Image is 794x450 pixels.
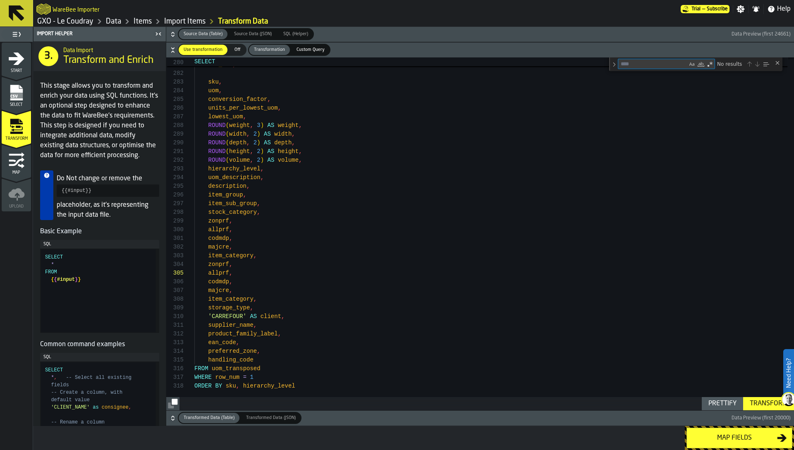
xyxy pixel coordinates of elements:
span: BY [215,383,222,389]
h5: Basic Example [40,227,159,237]
span: , [229,235,232,242]
div: thumb [249,45,290,55]
div: 312 [166,330,184,338]
h2: Sub Title [63,45,159,54]
div: 301 [166,234,184,243]
div: thumb [229,45,246,55]
span: 280 [166,58,184,67]
span: 'CARREFOUR' [208,313,246,320]
span: , [250,157,253,163]
span: weight [229,122,250,129]
div: 309 [166,304,184,312]
span: , [261,165,264,172]
label: Need Help? [784,350,793,396]
span: Transformation [251,46,288,53]
span: 1 [250,374,253,381]
span: , [261,174,264,181]
span: Transformed Data (JSON) [243,414,299,421]
div: 317 [166,373,184,382]
div: title-Transform and Enrich [33,41,166,71]
label: button-switch-multi-Transformed Data (Table) [178,412,240,424]
div: thumb [292,45,330,55]
label: button-switch-multi-Custom Query [291,44,330,56]
span: description [208,183,246,189]
span: , [257,200,260,207]
span: item_category [208,252,254,259]
div: 294 [166,173,184,182]
div: 299 [166,217,184,225]
span: 2 [254,131,257,137]
span: row_num [215,374,239,381]
span: depth [229,139,246,146]
li: menu Map [2,144,31,177]
span: Off [231,46,244,53]
li: menu Upload [2,178,31,211]
span: supplier_name [208,322,254,328]
div: Import Helper [35,31,153,37]
div: 314 [166,347,184,356]
span: , [54,375,57,381]
span: Help [777,4,791,14]
div: Previous Match (⇧Enter) [746,61,753,67]
a: link-to-/wh/i/efd9e906-5eb9-41af-aac9-d3e075764b8d/data [106,17,121,26]
span: Transform [2,136,31,141]
span: , [243,113,246,120]
span: { [51,277,54,282]
button: button- [166,43,794,57]
span: Subscribe [707,6,728,12]
span: , [254,322,257,328]
span: , [219,87,222,94]
div: Prettify [705,399,740,409]
span: Data Preview (first 20000) [732,415,791,421]
span: ( [226,139,229,146]
span: , [219,79,222,85]
span: fields [51,382,69,388]
span: Upload [2,204,31,209]
div: 284 [166,86,184,95]
span: allprf [208,226,229,233]
span: , [250,122,253,129]
span: lowest_uom [208,113,243,120]
span: uom [208,87,219,94]
div: Menu Subscription [681,5,729,13]
span: storage_type [208,304,250,311]
div: thumb [241,413,301,423]
div: thumb [179,29,227,39]
div: 313 [166,338,184,347]
label: button-toggle-Toggle Full Menu [2,29,31,40]
span: width [229,131,246,137]
button: button- [166,397,179,410]
div: 292 [166,156,184,165]
span: , [257,209,260,215]
div: 316 [166,364,184,373]
label: button-switch-multi-SQL (Helper) [277,28,314,40]
div: Match Whole Word (⌥⌘W) [697,60,705,68]
div: 300 [166,225,184,234]
span: ) [261,157,264,163]
span: 3 [257,122,260,129]
div: Close (Escape) [774,60,781,66]
span: , [278,330,281,337]
span: AS [267,148,274,155]
span: -- Select all existing [66,375,131,381]
span: majcre [208,287,229,294]
span: Trial [691,6,701,12]
span: Map [2,170,31,175]
span: } [78,277,81,282]
span: ) [261,122,264,129]
span: FROM [194,365,208,372]
span: ORDER [194,383,212,389]
span: Start [2,69,31,73]
li: menu Transform [2,110,31,144]
label: button-switch-multi-Use transformation [178,44,228,56]
div: 318 [166,382,184,390]
div: Use Regular Expression (⌥⌘R) [706,60,714,68]
span: codmdp [208,278,229,285]
div: 282 [166,69,184,78]
span: AS [264,131,271,137]
div: Find / Replace [609,57,782,71]
span: , [229,261,232,268]
p: This stage allows you to transform and enrich your data using SQL functions. It's an optional ste... [40,81,159,160]
span: , [246,131,250,137]
span: ) [257,131,260,137]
